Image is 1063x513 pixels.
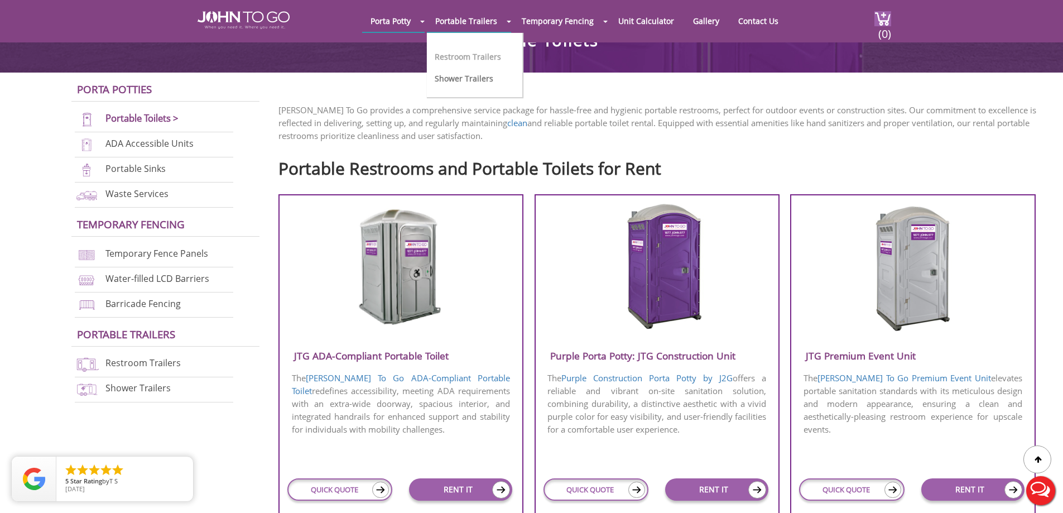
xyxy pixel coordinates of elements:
button: Live Chat [1018,468,1063,513]
a: RENT IT [921,478,1024,501]
span: T S [109,477,118,485]
img: ADA-units-new.png [75,137,99,152]
a: Purple Construction Porta Potty by J2G [561,372,733,383]
img: icon [492,481,510,498]
span: (0) [878,17,891,41]
img: icon [748,481,766,498]
a: Restroom Trailers [105,357,181,370]
img: JTG-ADA-Compliant-Portable-Toilet.png [348,203,454,331]
span: 5 [65,477,69,485]
img: barricade-fencing-icon-new.png [75,298,99,313]
h3: Purple Porta Potty: JTG Construction Unit [536,347,778,365]
a: Temporary Fence Panels [105,247,208,260]
span: [DATE] [65,485,85,493]
a: [PERSON_NAME] To Go ADA-Compliant Portable Toilet [292,372,511,396]
a: QUICK QUOTE [543,478,648,501]
img: cart a [874,11,891,26]
a: Waste Services [105,188,169,200]
a: QUICK QUOTE [287,478,392,501]
img: portable-toilets-new.png [75,112,99,127]
img: chan-link-fencing-new.png [75,247,99,262]
img: Review Rating [23,468,45,490]
p: The offers a reliable and vibrant on-site sanitation solution, combining durability, a distinctiv... [536,371,778,437]
p: [PERSON_NAME] To Go provides a comprehensive service package for hassle-free and hygienic portabl... [278,104,1046,142]
img: waste-services-new.png [75,188,99,203]
a: QUICK QUOTE [799,478,904,501]
img: icon [628,482,645,498]
span: by [65,478,184,486]
p: The redefines accessibility, meeting ADA requirements with an extra-wide doorway, spacious interi... [280,371,522,437]
img: icon [372,482,389,498]
img: JTG-Premium-Event-Unit.png [859,203,966,331]
li:  [88,463,101,477]
a: Porta Potty [362,10,419,32]
h3: JTG Premium Event Unit [791,347,1034,365]
h3: JTG ADA-Compliant Portable Toilet [280,347,522,365]
a: Temporary Fencing [77,217,185,231]
a: Shower Trailers [105,382,171,395]
p: The elevates portable sanitation standards with its meticulous design and modern appearance, ensu... [791,371,1034,437]
img: icon [884,482,901,498]
img: restroom-trailers-new.png [75,357,99,372]
a: Unit Calculator [610,10,682,32]
a: Water-filled LCD Barriers [105,272,209,285]
a: Contact Us [730,10,787,32]
a: Portable trailers [77,327,175,341]
span: Star Rating [70,477,102,485]
li:  [76,463,89,477]
a: Porta Potties [77,82,152,96]
img: water-filled%20barriers-new.png [75,272,99,287]
li:  [99,463,113,477]
a: Portable Sinks [105,162,166,175]
a: RENT IT [409,478,512,501]
a: ADA Accessible Units [105,137,194,150]
a: Portable Toilets > [105,112,179,124]
img: shower-trailers-new.png [75,382,99,397]
li:  [64,463,78,477]
a: Barricade Fencing [105,298,181,310]
img: portable-sinks-new.png [75,162,99,178]
img: Purple-Porta-Potty-J2G-Construction-Unit.png [604,203,710,331]
a: Portable Trailers [427,10,506,32]
a: Temporary Fencing [513,10,602,32]
li:  [111,463,124,477]
img: icon [1004,481,1022,498]
img: JOHN to go [198,11,290,29]
h2: Portable Restrooms and Portable Toilets for Rent [278,154,1046,178]
a: RENT IT [665,478,768,501]
a: [PERSON_NAME] To Go Premium Event Unit [817,372,991,383]
a: clean [507,117,527,128]
a: Gallery [685,10,728,32]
